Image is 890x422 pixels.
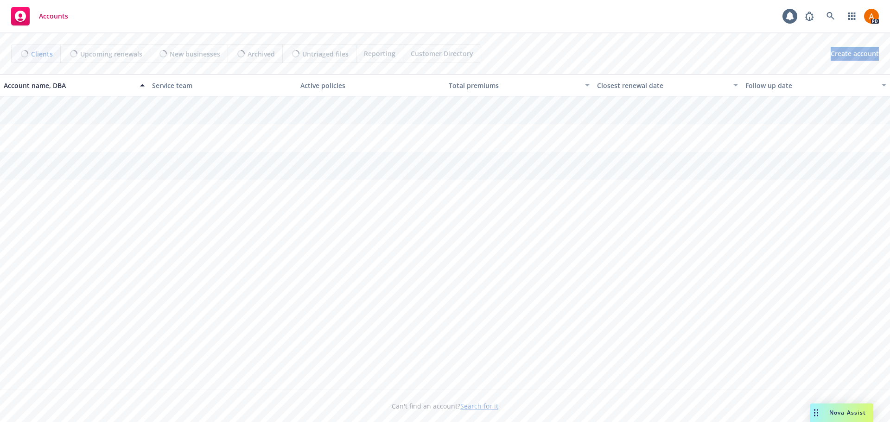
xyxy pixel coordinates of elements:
[593,74,742,96] button: Closest renewal date
[597,81,728,90] div: Closest renewal date
[745,81,876,90] div: Follow up date
[829,409,866,416] span: Nova Assist
[392,401,498,411] span: Can't find an account?
[297,74,445,96] button: Active policies
[445,74,593,96] button: Total premiums
[7,3,72,29] a: Accounts
[411,49,473,58] span: Customer Directory
[364,49,395,58] span: Reporting
[248,49,275,59] span: Archived
[843,7,861,25] a: Switch app
[302,49,349,59] span: Untriaged files
[821,7,840,25] a: Search
[742,74,890,96] button: Follow up date
[810,403,822,422] div: Drag to move
[31,49,53,59] span: Clients
[810,403,873,422] button: Nova Assist
[300,81,441,90] div: Active policies
[148,74,297,96] button: Service team
[800,7,819,25] a: Report a Bug
[4,81,134,90] div: Account name, DBA
[831,45,879,63] span: Create account
[449,81,579,90] div: Total premiums
[80,49,142,59] span: Upcoming renewals
[152,81,293,90] div: Service team
[864,9,879,24] img: photo
[831,47,879,61] a: Create account
[39,13,68,20] span: Accounts
[170,49,220,59] span: New businesses
[460,402,498,410] a: Search for it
